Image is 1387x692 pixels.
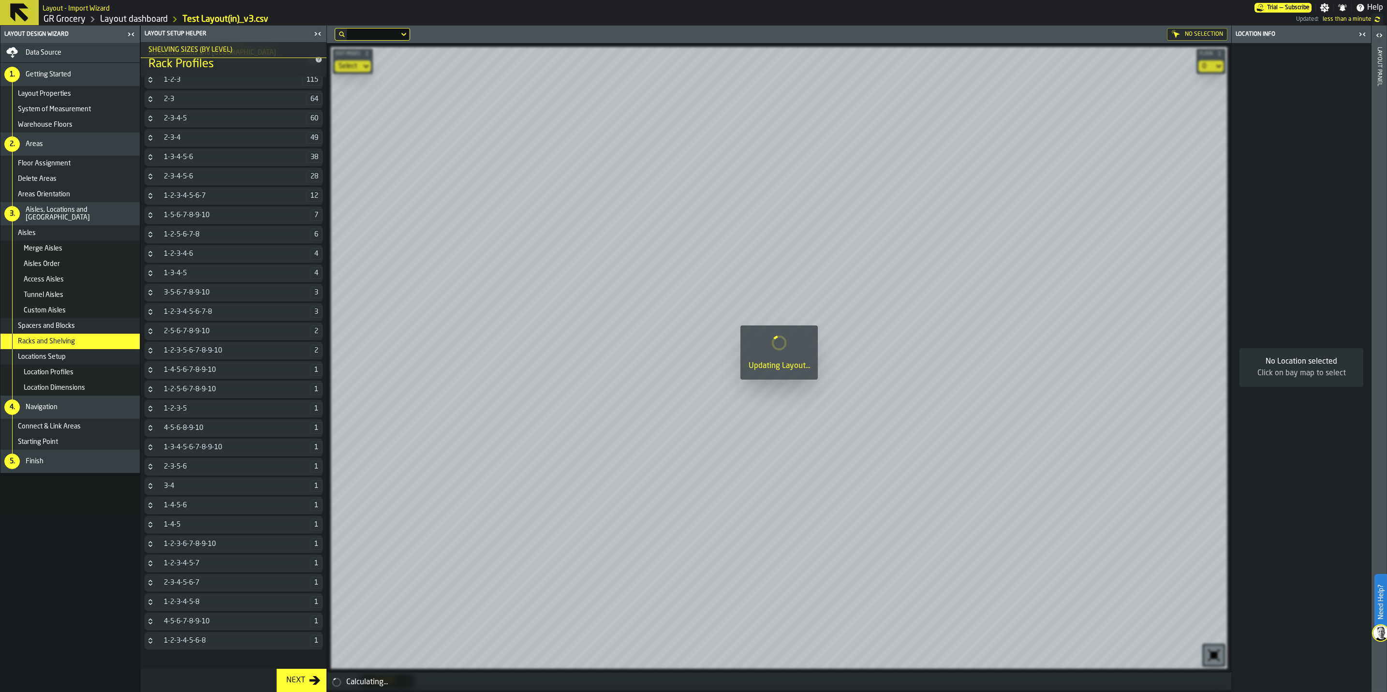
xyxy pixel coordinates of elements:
span: 1-4-5-6-7-8-9-10 [164,367,216,373]
span: 28 [306,171,323,182]
span: 1 [310,461,323,472]
span: 2-3 [164,96,174,103]
li: menu Custom Aisles [0,303,140,318]
li: menu Locations Setup [0,349,140,365]
span: Areas [26,140,43,148]
button: Button-[object Object]-closed [145,366,156,374]
span: Navigation [26,403,58,411]
button: Button-[object Object]-closed [145,443,156,451]
h3: title-section-[object Object] [145,129,323,147]
button: Button-[object Object]-closed [145,250,156,258]
button: Button-[object Object]-closed [145,173,156,180]
h3: title-section-[object Object] [145,265,323,282]
li: menu Merge Aisles [0,241,140,256]
span: 4-5-6-8-9-10 [164,425,203,431]
span: 1-2-3-4-5-7 [164,560,199,567]
span: Access Aisles [24,276,64,283]
div: No Location selected [1247,356,1356,368]
span: Data Source [26,49,61,57]
button: Button-[object Object]-closed [145,327,156,335]
li: menu Areas Orientation [0,187,140,202]
h3: title-section-[object Object] [145,574,323,591]
span: 3 [310,287,323,298]
span: 2 [310,325,323,337]
a: link-to-/wh/i/e451d98b-95f6-4604-91ff-c80219f9c36d/designer [100,14,168,25]
button: Button-[object Object]-closed [145,385,156,393]
div: Layout Setup Helper [143,30,311,37]
label: button-toggle-Notifications [1334,3,1351,13]
div: hide filter [339,31,345,37]
span: 1-2-3 [164,76,180,83]
h3: title-section-[object Object] [145,323,323,340]
li: menu Connect & Link Areas [0,419,140,434]
span: Merge Aisles [24,245,62,252]
label: button-toggle-Close me [1356,29,1369,40]
span: Aisles [18,229,36,237]
span: 1 [310,442,323,453]
h3: title-section-[object Object] [145,381,323,398]
header: Location Info [1232,26,1371,43]
span: 1 [310,364,323,376]
li: menu Aisles Order [0,256,140,272]
h3: title-section-[object Object] [145,400,323,417]
span: Help [1367,2,1383,14]
span: 1 [310,383,323,395]
span: Location Dimensions [24,384,85,392]
div: Layout Design Wizard [2,31,124,38]
span: Delete Areas [18,175,57,183]
header: Layout panel [1372,26,1387,692]
button: Button-[object Object]-closed [145,405,156,412]
span: Rack Profiles [148,57,214,72]
li: menu System of Measurement [0,102,140,117]
span: Location Profiles [24,368,74,376]
h3: title-section-[object Object] [145,226,323,243]
h3: title-section-[object Object] [145,361,323,379]
span: Aisles Order [24,260,60,268]
span: 4 [310,248,323,260]
span: System of Measurement [18,105,91,113]
li: menu Spacers and Blocks [0,318,140,334]
span: 1-2-3-4-5-6-8 [164,637,206,644]
span: 1-3-4-5-6 [164,154,193,161]
span: 1 [310,422,323,434]
span: Getting Started [26,71,71,78]
span: Warehouse Floors [18,121,73,129]
span: 115 [302,74,323,86]
div: 2. [4,136,20,152]
span: 2-3-4 [164,134,180,141]
span: 1 [310,519,323,530]
h2: Sub Title [43,3,110,13]
span: 1 [310,403,323,414]
div: Menu Subscription [1254,3,1312,13]
span: 1-5-6-7-8-9-10 [164,212,209,219]
label: button-toggle-Settings [1316,3,1333,13]
h3: title-section-[object Object] [145,477,323,495]
span: 2-3-5-6 [164,463,187,470]
span: 1-2-3-4-5-6-7 [164,192,206,199]
a: link-to-/wh/i/e451d98b-95f6-4604-91ff-c80219f9c36d [44,14,86,25]
div: title-Rack Profiles [141,42,326,77]
a: link-to-/wh/i/e451d98b-95f6-4604-91ff-c80219f9c36d/pricing/ [1254,3,1312,13]
span: 1 [310,480,323,492]
button: Button-[object Object]-closed [145,269,156,277]
div: alert-Calculating... [327,673,1231,692]
span: 2-3-4-5-6 [164,173,193,180]
nav: Breadcrumb [43,14,669,25]
span: 1 [310,500,323,511]
button: Button-[object Object]-closed [145,521,156,529]
span: 4-5-6-7-8-9-10 [164,618,209,625]
span: 6 [310,229,323,240]
li: menu Navigation [0,396,140,419]
span: 12 [306,190,323,202]
li: menu Warehouse Floors [0,117,140,133]
h3: title-section-[object Object] [145,206,323,224]
div: Layout panel [1376,45,1383,690]
span: 1-2-3-5 [164,405,187,412]
label: button-toggle-Open [1372,28,1386,45]
span: Updated: [1296,16,1319,23]
h3: title-section-[object Object] [145,555,323,572]
h3: title-section-[object Object] [145,342,323,359]
span: 49 [306,132,323,144]
li: menu Aisles [0,225,140,241]
li: menu Delete Areas [0,171,140,187]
